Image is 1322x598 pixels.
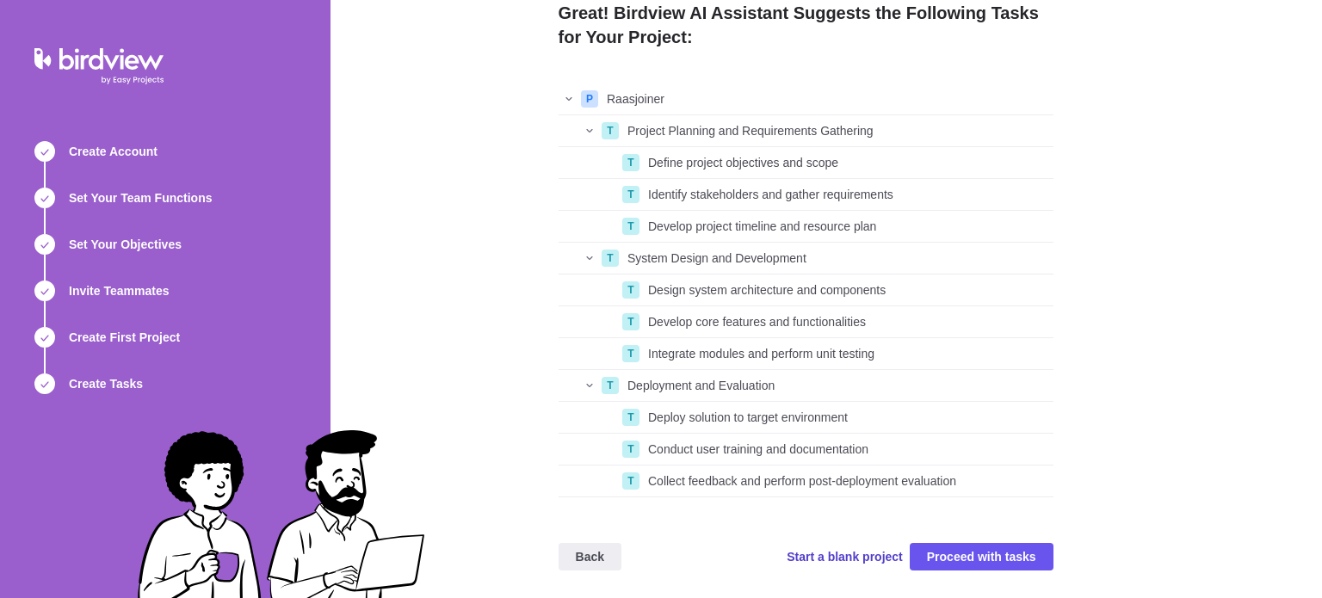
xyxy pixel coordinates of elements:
[627,250,806,267] span: System Design and Development
[622,218,639,235] div: T
[787,545,903,569] span: Start a blank project
[69,282,169,299] span: Invite Teammates
[648,186,893,203] span: Identify stakeholders and gather requirements
[559,1,1053,56] h2: Great! Birdview AI Assistant Suggests the Following Tasks for Your Project:
[69,189,212,207] span: Set Your Team Functions
[622,313,639,330] div: T
[559,543,621,570] span: Back
[641,306,1053,337] div: Develop core features and functionalities
[621,115,1053,146] div: Project Planning and Requirements Gathering
[576,546,604,567] span: Back
[602,250,619,267] div: T
[600,83,1053,114] div: Raasjoiner
[622,345,639,362] div: T
[641,147,1053,178] div: Define project objectives and scope
[648,441,868,458] span: Conduct user training and documentation
[69,329,180,346] span: Create First Project
[787,548,903,565] span: Start a blank project
[641,179,1053,210] div: Identify stakeholders and gather requirements
[648,345,874,362] span: Integrate modules and perform unit testing
[927,546,1036,567] span: Proceed with tasks
[69,236,182,253] span: Set Your Objectives
[602,122,619,139] div: T
[621,243,1053,274] div: System Design and Development
[648,218,876,235] span: Develop project timeline and resource plan
[641,274,1053,305] div: Design system architecture and components
[621,370,1053,401] div: Deployment and Evaluation
[641,465,1053,496] div: Collect feedback and perform post-deployment evaluation
[607,90,664,108] span: Raasjoiner
[69,375,143,392] span: Create Tasks
[622,409,639,426] div: T
[627,377,775,394] span: Deployment and Evaluation
[622,154,639,171] div: T
[648,313,866,330] span: Develop core features and functionalities
[627,122,874,139] span: Project Planning and Requirements Gathering
[69,143,158,160] span: Create Account
[641,402,1053,433] div: Deploy solution to target environment
[648,281,886,299] span: Design system architecture and components
[622,472,639,490] div: T
[648,154,838,171] span: Define project objectives and scope
[602,377,619,394] div: T
[622,186,639,203] div: T
[641,338,1053,369] div: Integrate modules and perform unit testing
[648,472,956,490] span: Collect feedback and perform post-deployment evaluation
[648,409,848,426] span: Deploy solution to target environment
[559,83,1053,497] div: grid
[641,211,1053,242] div: Develop project timeline and resource plan
[622,281,639,299] div: T
[581,90,598,108] div: P
[641,434,1053,465] div: Conduct user training and documentation
[910,543,1053,570] span: Proceed with tasks
[622,441,639,458] div: T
